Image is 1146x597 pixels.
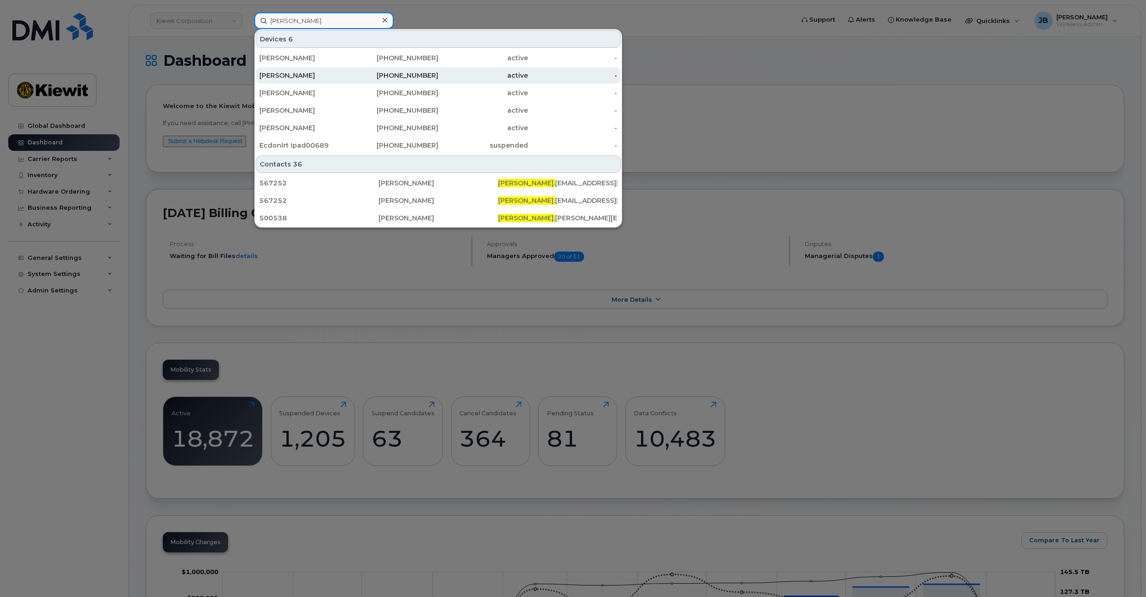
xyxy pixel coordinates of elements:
[256,175,621,191] a: 567252[PERSON_NAME][PERSON_NAME].[EMAIL_ADDRESS][PERSON_NAME][DOMAIN_NAME]
[256,30,621,48] div: Devices
[438,106,528,115] div: active
[256,192,621,209] a: 567252[PERSON_NAME][PERSON_NAME].[EMAIL_ADDRESS][PERSON_NAME][DOMAIN_NAME]
[349,88,439,98] div: [PHONE_NUMBER]
[256,155,621,173] div: Contacts
[256,85,621,101] a: [PERSON_NAME][PHONE_NUMBER]active-
[349,106,439,115] div: [PHONE_NUMBER]
[256,67,621,84] a: [PERSON_NAME][PHONE_NUMBER]active-
[498,196,555,205] span: [PERSON_NAME].
[259,123,349,132] div: [PERSON_NAME]
[256,137,621,154] a: Ecdonlrt Ipad00689[PHONE_NUMBER]suspended-
[259,213,378,223] div: 500538
[378,213,498,223] div: [PERSON_NAME]
[498,196,617,205] div: [EMAIL_ADDRESS][PERSON_NAME][DOMAIN_NAME]
[498,178,617,188] div: [EMAIL_ADDRESS][PERSON_NAME][DOMAIN_NAME]
[498,179,555,187] span: [PERSON_NAME].
[256,120,621,136] a: [PERSON_NAME][PHONE_NUMBER]active-
[438,88,528,98] div: active
[438,123,528,132] div: active
[349,53,439,63] div: [PHONE_NUMBER]
[528,53,618,63] div: -
[349,123,439,132] div: [PHONE_NUMBER]
[293,160,302,169] span: 36
[259,88,349,98] div: [PERSON_NAME]
[1106,557,1139,590] iframe: Messenger Launcher
[256,50,621,66] a: [PERSON_NAME][PHONE_NUMBER]active-
[528,71,618,80] div: -
[349,141,439,150] div: [PHONE_NUMBER]
[498,213,617,223] div: [PERSON_NAME][EMAIL_ADDRESS][PERSON_NAME][DOMAIN_NAME]
[259,53,349,63] div: [PERSON_NAME]
[259,178,378,188] div: 567252
[288,34,293,44] span: 6
[528,88,618,98] div: -
[256,102,621,119] a: [PERSON_NAME][PHONE_NUMBER]active-
[259,196,378,205] div: 567252
[256,210,621,226] a: 500538[PERSON_NAME][PERSON_NAME].[PERSON_NAME][EMAIL_ADDRESS][PERSON_NAME][DOMAIN_NAME]
[259,71,349,80] div: [PERSON_NAME]
[259,106,349,115] div: [PERSON_NAME]
[378,178,498,188] div: [PERSON_NAME]
[438,141,528,150] div: suspended
[378,196,498,205] div: [PERSON_NAME]
[498,214,555,222] span: [PERSON_NAME].
[528,106,618,115] div: -
[349,71,439,80] div: [PHONE_NUMBER]
[438,53,528,63] div: active
[528,141,618,150] div: -
[438,71,528,80] div: active
[259,141,349,150] div: Ecdonlrt Ipad00689
[528,123,618,132] div: -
